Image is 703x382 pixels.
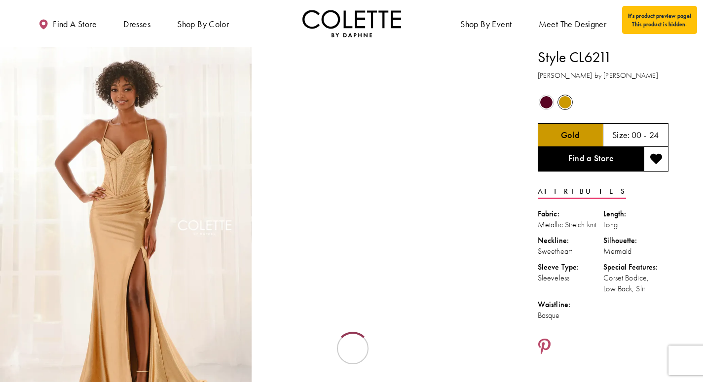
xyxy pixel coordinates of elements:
h5: 00 - 24 [631,130,659,140]
div: Corset Bodice, Low Back, Slit [603,273,669,294]
span: Shop By Event [460,19,512,29]
span: Shop By Event [458,10,514,37]
div: Sleeve Type: [538,262,603,273]
div: Neckline: [538,235,603,246]
a: Attributes [538,184,626,199]
span: Meet the designer [539,19,607,29]
div: Length: [603,208,669,219]
span: Find a store [53,19,97,29]
div: Burgundy [538,94,555,111]
a: Find a store [36,10,99,37]
div: Long [603,219,669,230]
h3: [PERSON_NAME] by [PERSON_NAME] [538,70,668,81]
div: Product color controls state depends on size chosen [538,93,668,112]
a: Find a Store [538,147,644,172]
h1: Style CL6211 [538,47,668,68]
a: Share using Pinterest - Opens in new tab [538,338,551,357]
div: Mermaid [603,246,669,257]
h5: Chosen color [561,130,580,140]
div: Basque [538,310,603,321]
span: Shop by color [175,10,231,37]
div: Sleeveless [538,273,603,283]
div: Metallic Stretch knit [538,219,603,230]
div: Silhouette: [603,235,669,246]
video: Style CL6211 Colette by Daphne #1 autoplay loop mute video [257,47,508,173]
div: It's product preview page! This product is hidden. [622,6,697,34]
button: Add to wishlist [644,147,668,172]
div: Special Features: [603,262,669,273]
span: Size: [612,129,630,140]
span: Dresses [121,10,153,37]
span: Shop by color [177,19,229,29]
div: Gold [556,94,574,111]
a: Meet the designer [536,10,609,37]
img: Colette by Daphne [302,10,401,37]
span: Dresses [123,19,150,29]
div: Sweetheart [538,246,603,257]
div: Fabric: [538,208,603,219]
a: Visit Home Page [302,10,401,37]
div: Waistline: [538,299,603,310]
